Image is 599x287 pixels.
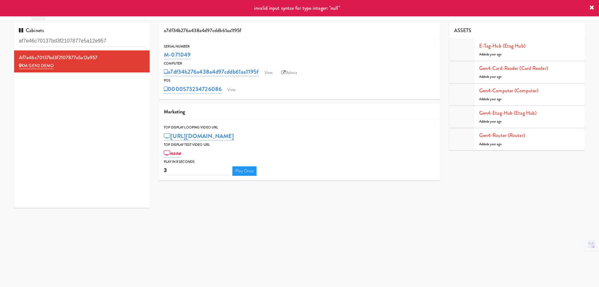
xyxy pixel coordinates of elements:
a: View [261,68,276,77]
a: a7df34b276a438a4d97cddb61aa1195f [164,67,258,76]
a: View [224,85,239,95]
span: Added [479,97,502,101]
div: Computer [164,60,435,67]
a: [URL][DOMAIN_NAME] [164,132,234,141]
a: Play Once [232,166,257,176]
a: Gen4-router (Router) [479,132,525,139]
a: KM GEN2 DEMO [19,63,54,69]
span: Added [479,74,502,79]
a: M-071049 [164,50,191,59]
input: Search cabinets [19,35,145,47]
div: POS [164,77,435,84]
span: Added [479,142,502,146]
span: a year ago [488,97,502,101]
div: Serial Number [164,43,435,50]
div: af7e46c70137bd3f2107877e5a12e957 [19,53,145,62]
div: a7df34b276a438a4d97cddb61aa1195f [159,23,440,39]
div: Play in X seconds [164,159,435,165]
span: a year ago [488,142,502,146]
span: Marketing [164,108,185,115]
a: Gen4-etag-hub (Etag Hub) [479,109,536,117]
div: Top Display Test Video Url [164,142,435,148]
div: Top Display Looping Video Url [164,124,435,131]
a: none [164,149,181,158]
a: Gen4-computer (Computer) [479,87,538,94]
a: Gen4-card-reader (Card Reader) [479,65,548,72]
span: ASSETS [454,27,472,34]
a: Balena [278,68,300,77]
span: a year ago [488,119,502,124]
a: 0000573234726086 [164,85,222,94]
span: Added [479,119,502,124]
span: invalid input syntax for type integer: "null" [254,4,340,12]
span: Added [479,52,502,57]
li: af7e46c70137bd3f2107877e5a12e957 KM GEN2 DEMO [14,50,150,72]
span: a year ago [488,74,502,79]
span: Cabinets [19,27,44,34]
span: a year ago [488,52,502,57]
a: E-tag-hub (Etag Hub) [479,42,525,49]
